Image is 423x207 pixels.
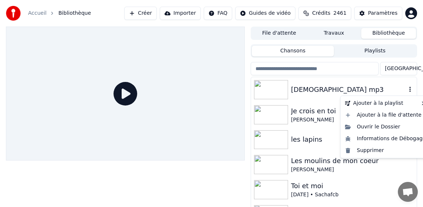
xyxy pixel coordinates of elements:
[307,28,361,39] button: Travaux
[204,7,232,20] button: FAQ
[235,7,295,20] button: Guides de vidéo
[361,28,416,39] button: Bibliothèque
[291,106,414,116] div: Je crois en toi
[291,156,414,166] div: Les moulins de mon coeur
[160,7,201,20] button: Importer
[291,84,406,95] div: [DEMOGRAPHIC_DATA] mp3
[291,134,414,145] div: les lapins
[334,10,347,17] span: 2461
[312,10,330,17] span: Crédits
[291,166,414,173] div: [PERSON_NAME]
[291,116,414,124] div: [PERSON_NAME]
[354,7,402,20] button: Paramètres
[252,46,334,56] button: Chansons
[368,10,397,17] div: Paramètres
[252,28,307,39] button: File d'attente
[28,10,91,17] nav: breadcrumb
[28,10,47,17] a: Accueil
[334,46,416,56] button: Playlists
[298,7,351,20] button: Crédits2461
[291,181,414,191] div: Toi et moi
[398,182,418,202] div: Ouvrir le chat
[6,6,21,21] img: youka
[58,10,91,17] span: Bibliothèque
[291,191,414,199] div: [DATE] • Sachafcb
[124,7,157,20] button: Créer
